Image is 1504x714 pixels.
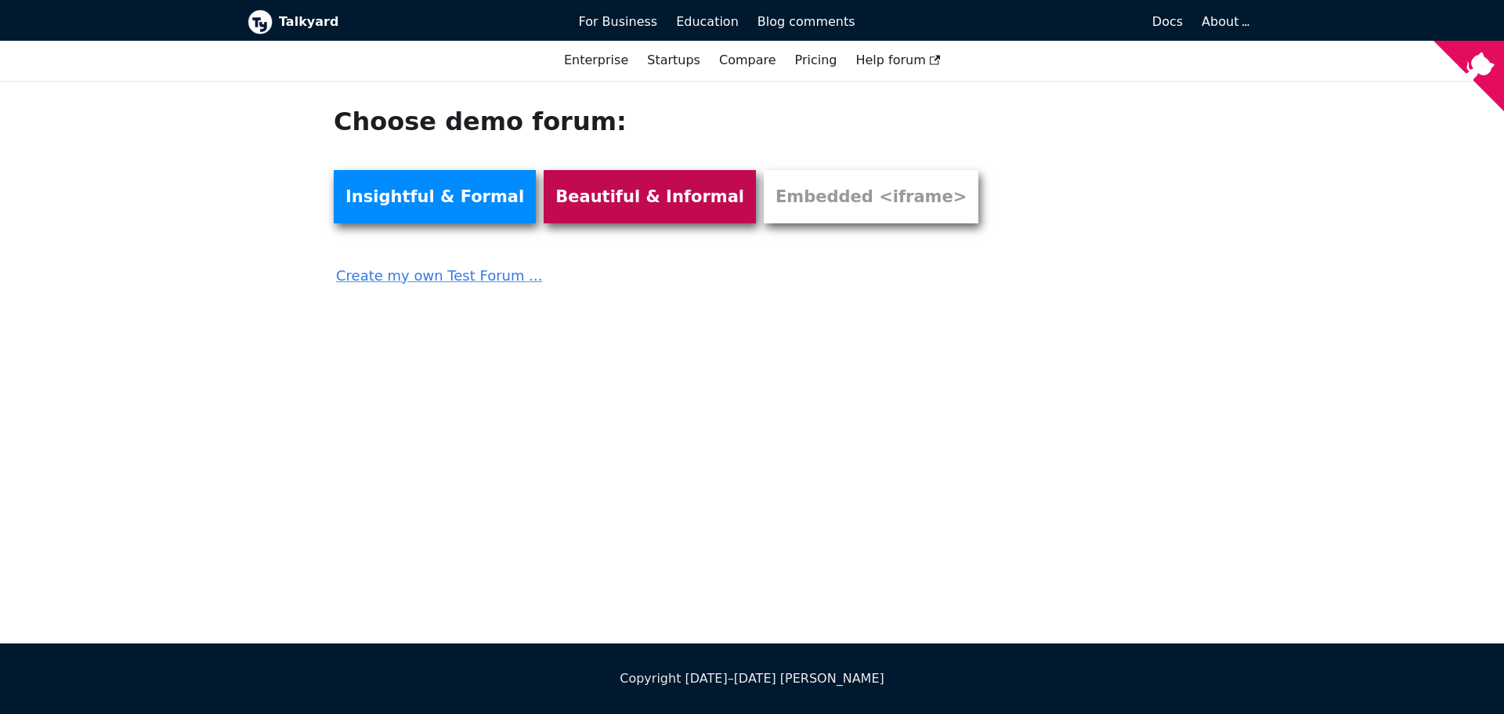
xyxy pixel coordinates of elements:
b: Talkyard [279,12,557,32]
span: Blog comments [757,14,855,29]
a: Talkyard logoTalkyard [248,9,557,34]
img: Talkyard logo [248,9,273,34]
a: Enterprise [555,47,638,74]
a: For Business [569,9,667,35]
a: Docs [865,9,1193,35]
h1: Choose demo forum: [334,106,998,137]
a: Education [667,9,748,35]
span: Education [676,14,739,29]
a: Compare [719,53,776,67]
a: About [1202,14,1247,29]
a: Insightful & Formal [334,170,536,223]
span: For Business [579,14,658,29]
a: Embedded <iframe> [764,170,978,223]
a: Create my own Test Forum ... [334,253,998,288]
span: Docs [1152,14,1183,29]
span: Help forum [855,53,940,67]
a: Startups [638,47,710,74]
a: Blog comments [748,9,865,35]
a: Pricing [786,47,847,74]
a: Help forum [846,47,949,74]
div: Copyright [DATE]–[DATE] [PERSON_NAME] [248,669,1256,689]
a: Beautiful & Informal [544,170,756,223]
